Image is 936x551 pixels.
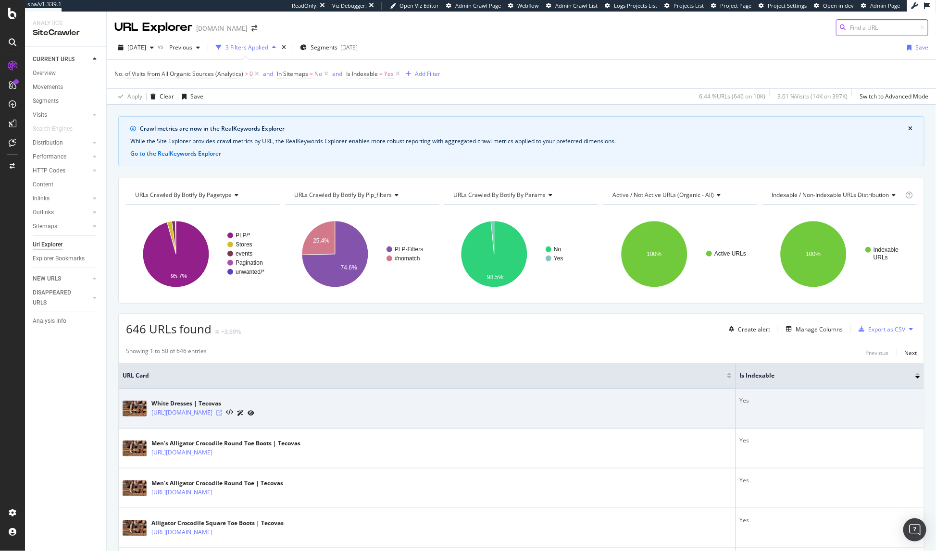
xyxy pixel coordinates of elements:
text: 100% [806,251,821,257]
div: While the Site Explorer provides crawl metrics by URL, the RealKeywords Explorer enables more rob... [130,137,912,146]
div: Yes [740,516,920,525]
text: unwanted/* [236,269,264,275]
a: AI Url Details [237,408,244,418]
text: 74.6% [341,264,357,271]
span: Indexable / Non-Indexable URLs distribution [772,191,889,199]
div: Content [33,180,53,190]
a: Segments [33,96,100,106]
img: main image [123,480,147,496]
div: Clear [160,92,174,100]
text: Yes [554,255,563,262]
div: Outlinks [33,208,54,218]
div: Inlinks [33,194,50,204]
text: Stores [236,241,252,248]
div: Men's Alligator Crocodile Round Toe | Tecovas [151,479,283,488]
div: Previous [865,349,888,357]
button: Save [903,40,928,55]
span: 646 URLs found [126,321,212,337]
div: [DATE] [340,43,358,51]
div: Viz Debugger: [332,2,367,10]
a: Distribution [33,138,90,148]
div: [DOMAIN_NAME] [196,24,248,33]
div: URL Explorer [114,19,192,36]
text: 95.7% [171,273,187,280]
span: Open Viz Editor [399,2,439,9]
span: URLs Crawled By Botify By params [453,191,546,199]
div: 6.44 % URLs ( 646 on 10K ) [699,92,765,100]
button: Go to the RealKeywords Explorer [130,149,221,158]
a: Visit Online Page [216,410,222,416]
button: [DATE] [114,40,158,55]
div: A chart. [762,212,917,296]
button: Save [178,89,203,104]
a: Analysis Info [33,316,100,326]
a: DISAPPEARED URLS [33,288,90,308]
a: Project Settings [759,2,807,10]
a: [URL][DOMAIN_NAME] [151,408,212,417]
span: Projects List [674,2,704,9]
span: Yes [384,67,394,81]
button: close banner [906,122,915,135]
div: Save [915,43,928,51]
text: URLs [874,254,888,261]
div: Analysis Info [33,316,66,326]
div: 3.61 % Visits ( 14K on 397K ) [777,92,848,100]
text: 98.5% [487,274,503,281]
button: Segments[DATE] [296,40,362,55]
div: arrow-right-arrow-left [251,25,257,32]
span: Project Settings [768,2,807,9]
button: Manage Columns [782,323,843,335]
button: Apply [114,89,142,104]
div: DISAPPEARED URLS [33,288,81,308]
text: Indexable [874,246,899,253]
text: PLP/* [236,232,250,239]
text: #nomatch [395,255,420,262]
div: and [263,70,273,78]
span: Previous [165,43,192,51]
span: Open in dev [823,2,854,9]
span: Is Indexable [740,371,901,380]
button: Switch to Advanced Mode [856,89,928,104]
a: Open in dev [814,2,854,10]
text: Pagination [236,259,263,266]
div: Yes [740,436,920,445]
div: A chart. [603,212,758,296]
div: Explorer Bookmarks [33,254,85,264]
div: Manage Columns [796,325,843,333]
img: Equal [215,331,219,333]
span: Project Page [720,2,751,9]
a: Overview [33,68,100,78]
div: Apply [127,92,142,100]
div: Switch to Advanced Mode [860,92,928,100]
h4: URLs Crawled By Botify By params [451,187,590,203]
div: Movements [33,82,63,92]
div: SiteCrawler [33,27,99,38]
button: Add Filter [402,68,440,80]
div: Showing 1 to 50 of 646 entries [126,347,207,358]
button: View HTML Source [226,409,233,416]
span: = [310,70,313,78]
h4: Indexable / Non-Indexable URLs Distribution [770,187,903,203]
button: Previous [165,40,204,55]
a: Url Explorer [33,240,100,250]
div: info banner [118,116,924,166]
a: Movements [33,82,100,92]
div: ReadOnly: [292,2,318,10]
a: Visits [33,110,90,120]
svg: A chart. [444,212,597,296]
text: PLP-Filters [395,246,423,253]
span: URLs Crawled By Botify By plp_filters [294,191,392,199]
div: Url Explorer [33,240,62,250]
span: Is Indexable [346,70,378,78]
span: 0 [250,67,253,81]
div: White Dresses | Tecovas [151,399,254,408]
a: Search Engines [33,124,82,134]
a: Outlinks [33,208,90,218]
a: Performance [33,152,90,162]
span: = [379,70,383,78]
div: Sitemaps [33,221,57,232]
a: URL Inspection [248,408,254,418]
div: Segments [33,96,59,106]
svg: A chart. [285,212,437,296]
